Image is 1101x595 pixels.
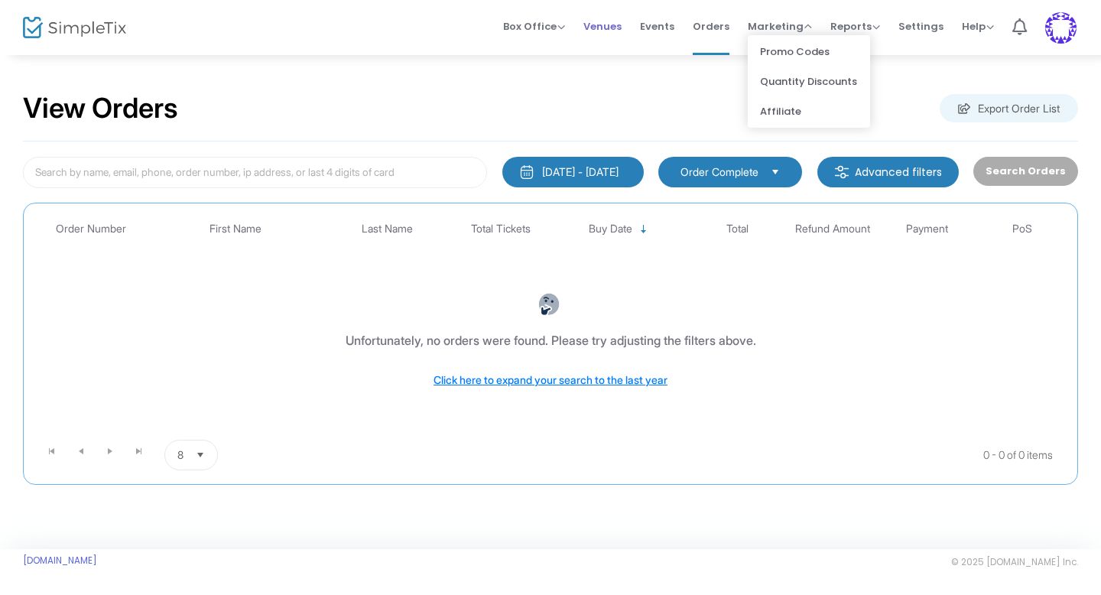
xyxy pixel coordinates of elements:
[503,19,565,34] span: Box Office
[56,223,126,236] span: Order Number
[690,211,785,247] th: Total
[589,223,632,236] span: Buy Date
[502,157,644,187] button: [DATE] - [DATE]
[346,331,756,350] div: Unfortunately, no orders were found. Please try adjusting the filters above.
[453,211,548,247] th: Total Tickets
[765,164,786,180] button: Select
[680,164,758,180] span: Order Complete
[23,554,97,567] a: [DOMAIN_NAME]
[693,7,729,46] span: Orders
[31,211,1070,434] div: Data table
[638,223,650,236] span: Sortable
[962,19,994,34] span: Help
[370,440,1053,470] kendo-pager-info: 0 - 0 of 0 items
[785,211,880,247] th: Refund Amount
[209,223,261,236] span: First Name
[23,157,487,188] input: Search by name, email, phone, order number, ip address, or last 4 digits of card
[190,441,211,470] button: Select
[23,92,178,125] h2: View Orders
[640,7,674,46] span: Events
[830,19,880,34] span: Reports
[834,164,849,180] img: filter
[542,164,619,180] div: [DATE] - [DATE]
[177,447,183,463] span: 8
[748,19,812,34] span: Marketing
[898,7,943,46] span: Settings
[362,223,413,236] span: Last Name
[951,556,1078,568] span: © 2025 [DOMAIN_NAME] Inc.
[748,96,870,126] li: Affiliate
[538,293,560,316] img: face-thinking.png
[434,373,667,386] span: Click here to expand your search to the last year
[583,7,622,46] span: Venues
[817,157,959,187] m-button: Advanced filters
[748,37,870,67] li: Promo Codes
[519,164,534,180] img: monthly
[748,67,870,96] li: Quantity Discounts
[1012,223,1032,236] span: PoS
[906,223,948,236] span: Payment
